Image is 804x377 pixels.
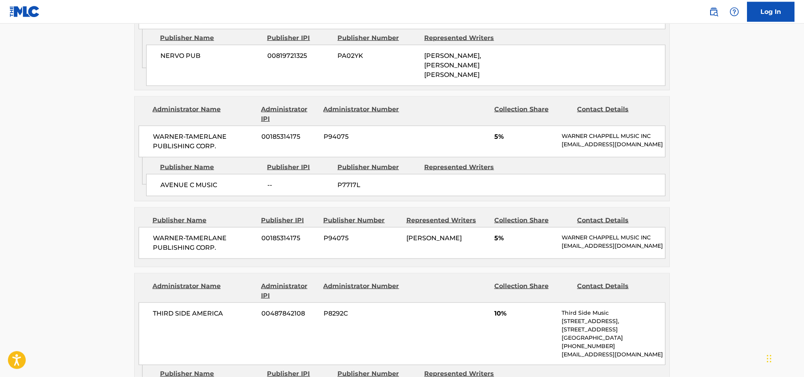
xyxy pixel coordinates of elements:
[337,33,418,43] div: Publisher Number
[709,7,718,17] img: search
[562,350,665,359] p: [EMAIL_ADDRESS][DOMAIN_NAME]
[152,216,255,225] div: Publisher Name
[153,233,255,253] span: WARNER-TAMERLANE PUBLISHING CORP.
[10,6,40,17] img: MLC Logo
[323,281,400,300] div: Administrator Number
[494,132,556,142] span: 5%
[160,51,261,61] span: NERVO PUB
[267,51,332,61] span: 00819721325
[562,334,665,342] p: [GEOGRAPHIC_DATA]
[562,342,665,350] p: [PHONE_NUMBER]
[562,309,665,317] p: Third Side Music
[562,325,665,334] p: [STREET_ADDRESS]
[562,242,665,250] p: [EMAIL_ADDRESS][DOMAIN_NAME]
[337,51,418,61] span: PA02YK
[261,132,318,142] span: 00185314175
[152,105,255,124] div: Administrator Name
[261,233,318,243] span: 00185314175
[562,233,665,242] p: WARNER CHAPPELL MUSIC INC
[494,216,571,225] div: Collection Share
[494,105,571,124] div: Collection Share
[324,309,400,318] span: P8292C
[153,309,255,318] span: THIRD SIDE AMERICA
[153,132,255,151] span: WARNER-TAMERLANE PUBLISHING CORP.
[152,281,255,300] div: Administrator Name
[267,163,332,172] div: Publisher IPI
[323,105,400,124] div: Administrator Number
[767,347,772,371] div: Drag
[747,2,794,22] a: Log In
[424,163,505,172] div: Represented Writers
[267,180,332,190] span: --
[424,52,481,78] span: [PERSON_NAME], [PERSON_NAME] [PERSON_NAME]
[160,180,261,190] span: AVENUE C MUSIC
[494,233,556,243] span: 5%
[562,317,665,325] p: [STREET_ADDRESS],
[160,33,261,43] div: Publisher Name
[323,216,400,225] div: Publisher Number
[577,105,654,124] div: Contact Details
[160,163,261,172] div: Publisher Name
[261,309,318,318] span: 00487842108
[577,216,654,225] div: Contact Details
[730,7,739,17] img: help
[494,309,556,318] span: 10%
[577,281,654,300] div: Contact Details
[424,33,505,43] div: Represented Writers
[324,132,400,142] span: P94075
[324,233,400,243] span: P94075
[706,4,722,20] a: Public Search
[562,140,665,149] p: [EMAIL_ADDRESS][DOMAIN_NAME]
[261,216,317,225] div: Publisher IPI
[261,281,317,300] div: Administrator IPI
[406,234,462,242] span: [PERSON_NAME]
[726,4,742,20] div: Help
[267,33,332,43] div: Publisher IPI
[562,132,665,140] p: WARNER CHAPPELL MUSIC INC
[494,281,571,300] div: Collection Share
[337,163,418,172] div: Publisher Number
[406,216,488,225] div: Represented Writers
[261,105,317,124] div: Administrator IPI
[764,339,804,377] iframe: Chat Widget
[337,180,418,190] span: P7717L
